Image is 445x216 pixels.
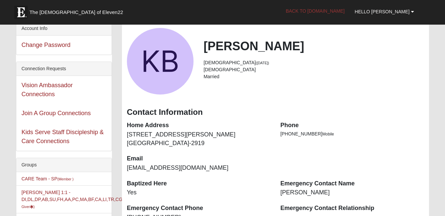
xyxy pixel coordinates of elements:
h3: Contact Information [127,108,424,117]
a: View Fullsize Photo [127,28,194,95]
a: Hello [PERSON_NAME] [350,3,419,20]
span: Hello [PERSON_NAME] [355,9,410,14]
dt: Email [127,154,270,163]
a: [PERSON_NAME] 1:1 - DI,DL,DP,AB,SU,FH,AA,PC,MA,BF,CA,LI,TR,CG,FI(Care Giver) [21,190,137,209]
li: [PHONE_NUMBER] [280,130,424,137]
dd: [EMAIL_ADDRESS][DOMAIN_NAME] [127,164,270,172]
a: The [DEMOGRAPHIC_DATA] of Eleven22 [11,2,144,19]
dt: Emergency Contact Relationship [280,204,424,213]
dt: Home Address [127,121,270,130]
span: The [DEMOGRAPHIC_DATA] of Eleven22 [29,9,123,16]
li: Married [204,73,424,80]
div: Connection Requests [16,62,111,76]
dt: Baptized Here [127,179,270,188]
li: [DEMOGRAPHIC_DATA] [204,66,424,73]
img: Eleven22 logo [14,6,28,19]
a: CARE Team - SP(Member ) [21,176,73,181]
small: (Member ) [57,177,73,181]
div: Account Info [16,22,111,36]
dd: [PERSON_NAME] [280,188,424,197]
h2: [PERSON_NAME] [204,39,424,53]
dt: Emergency Contact Phone [127,204,270,213]
dd: [STREET_ADDRESS][PERSON_NAME] [GEOGRAPHIC_DATA]-2919 [127,130,270,147]
a: Vision Ambassador Connections [21,82,73,98]
dt: Phone [280,121,424,130]
a: Join A Group Connections [21,110,91,116]
div: Groups [16,158,111,172]
a: Change Password [21,42,70,48]
a: Back to [DOMAIN_NAME] [281,3,350,19]
dd: Yes [127,188,270,197]
a: Kids Serve Staff Discipleship & Care Connections [21,129,104,144]
small: ([DATE]) [256,61,269,65]
span: Mobile [322,132,334,136]
li: [DEMOGRAPHIC_DATA] [204,59,424,66]
dt: Emergency Contact Name [280,179,424,188]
